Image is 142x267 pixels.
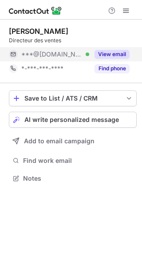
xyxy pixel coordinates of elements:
span: ***@[DOMAIN_NAME] [21,50,83,58]
div: [PERSON_NAME] [9,27,68,36]
span: Add to email campaign [24,138,95,145]
button: AI write personalized message [9,112,137,128]
span: Notes [23,174,133,182]
span: Find work email [23,157,133,165]
button: Reveal Button [95,64,130,73]
img: ContactOut v5.3.10 [9,5,62,16]
button: Notes [9,172,137,185]
button: Find work email [9,154,137,167]
button: Add to email campaign [9,133,137,149]
div: Save to List / ATS / CRM [24,95,121,102]
div: Directeur des ventes [9,36,137,44]
button: save-profile-one-click [9,90,137,106]
button: Reveal Button [95,50,130,59]
span: AI write personalized message [24,116,119,123]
